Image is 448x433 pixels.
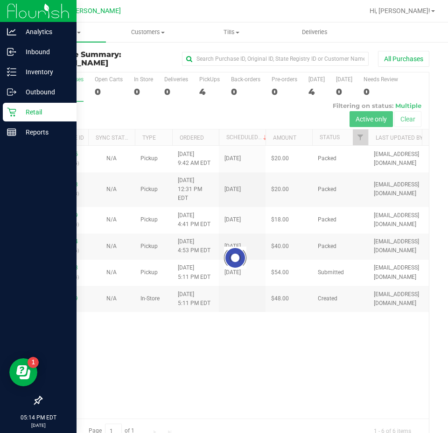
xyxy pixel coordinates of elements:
[7,27,16,36] inline-svg: Analytics
[7,128,16,137] inline-svg: Reports
[16,66,72,78] p: Inventory
[28,357,39,368] iframe: Resource center unread badge
[4,413,72,422] p: 05:14 PM EDT
[289,28,340,36] span: Deliveries
[273,22,357,42] a: Deliveries
[7,107,16,117] inline-svg: Retail
[106,22,189,42] a: Customers
[16,46,72,57] p: Inbound
[16,127,72,138] p: Reports
[7,47,16,57] inline-svg: Inbound
[16,106,72,118] p: Retail
[378,51,429,67] button: All Purchases
[9,358,37,386] iframe: Resource center
[189,22,273,42] a: Tills
[4,422,72,429] p: [DATE]
[41,50,170,67] h3: Purchase Summary:
[190,28,273,36] span: Tills
[16,26,72,37] p: Analytics
[7,87,16,97] inline-svg: Outbound
[7,67,16,77] inline-svg: Inventory
[70,7,121,15] span: [PERSON_NAME]
[182,52,369,66] input: Search Purchase ID, Original ID, State Registry ID or Customer Name...
[16,86,72,98] p: Outbound
[370,7,430,14] span: Hi, [PERSON_NAME]!
[106,28,189,36] span: Customers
